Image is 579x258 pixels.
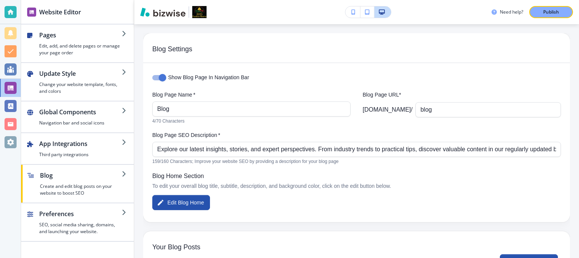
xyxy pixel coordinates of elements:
button: Edit Blog Home [152,195,210,210]
button: App IntegrationsThird party integrations [21,133,134,164]
p: Blog Page URL* [363,91,561,99]
h2: Blog [40,171,122,180]
h2: Pages [39,31,122,40]
h4: Change your website template, fonts, and colors [39,81,122,95]
h4: Navigation bar and social icons [39,120,122,126]
p: To edit your overall blog title, subtitle, description, and background color, click on the edit b... [152,182,561,190]
button: PagesEdit, add, and delete pages or manage your page order [21,25,134,62]
span: Show Blog Page In Navigation Bar [168,74,249,82]
label: Blog Page SEO Description [152,131,561,139]
h2: Website Editor [39,8,81,17]
p: 4/70 Characters [152,118,345,125]
button: BlogCreate and edit blog posts on your website to boost SEO [21,165,134,203]
img: editor icon [27,8,36,17]
span: Blog Settings [152,45,561,54]
h2: Global Components [39,107,122,117]
img: Bizwise Logo [140,8,185,17]
h4: SEO, social media sharing, domains, and launching your website. [39,221,122,235]
h3: Need help? [500,9,523,15]
h2: Update Style [39,69,122,78]
p: [DOMAIN_NAME] / [363,105,412,114]
button: Publish [529,6,573,18]
button: Update StyleChange your website template, fonts, and colors [21,63,134,101]
img: Your Logo [192,6,207,18]
h4: Create and edit blog posts on your website to boost SEO [40,183,122,197]
p: Blog Home Section [152,172,561,181]
span: Your Blog Posts [152,243,561,252]
label: Blog Page Name [152,91,351,98]
h2: Preferences [39,209,122,218]
h4: Third party integrations [39,151,122,158]
h2: App Integrations [39,139,122,148]
p: Publish [543,9,559,15]
button: PreferencesSEO, social media sharing, domains, and launching your website. [21,203,134,241]
button: Global ComponentsNavigation bar and social icons [21,101,134,132]
p: 159/160 Characters; Improve your website SEO by providing a description for your blog page [152,158,556,166]
h4: Edit, add, and delete pages or manage your page order [39,43,122,56]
